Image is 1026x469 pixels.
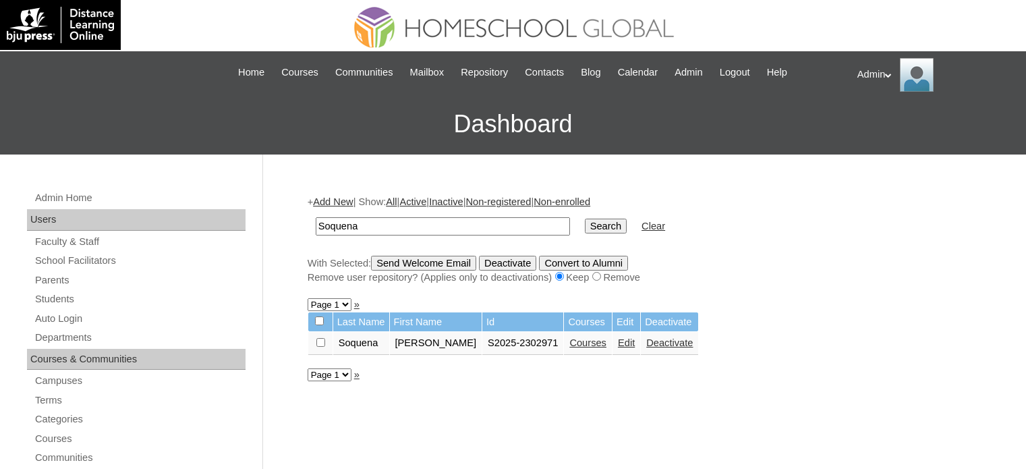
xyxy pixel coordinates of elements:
[454,65,515,80] a: Repository
[642,221,665,231] a: Clear
[618,65,658,80] span: Calendar
[900,58,934,92] img: Admin Homeschool Global
[461,65,508,80] span: Repository
[399,196,426,207] a: Active
[713,65,757,80] a: Logout
[518,65,571,80] a: Contacts
[390,332,482,355] td: [PERSON_NAME]
[329,65,400,80] a: Communities
[34,291,246,308] a: Students
[675,65,703,80] span: Admin
[34,392,246,409] a: Terms
[612,312,640,332] td: Edit
[668,65,710,80] a: Admin
[308,271,975,285] div: Remove user repository? (Applies only to deactivations) Keep Remove
[34,272,246,289] a: Parents
[371,256,476,271] input: Send Welcome Email
[403,65,451,80] a: Mailbox
[618,337,635,348] a: Edit
[386,196,397,207] a: All
[238,65,264,80] span: Home
[34,233,246,250] a: Faculty & Staff
[308,256,975,285] div: With Selected:
[34,449,246,466] a: Communities
[410,65,445,80] span: Mailbox
[281,65,318,80] span: Courses
[7,7,114,43] img: logo-white.png
[564,312,612,332] td: Courses
[641,312,698,332] td: Deactivate
[34,373,246,389] a: Campuses
[333,332,389,355] td: Soquena
[574,65,607,80] a: Blog
[34,190,246,206] a: Admin Home
[581,65,600,80] span: Blog
[569,337,606,348] a: Courses
[857,58,1013,92] div: Admin
[316,217,570,236] input: Search
[7,94,1019,155] h3: Dashboard
[333,312,389,332] td: Last Name
[354,299,360,310] a: »
[231,65,271,80] a: Home
[482,332,563,355] td: S2025-2302971
[525,65,564,80] span: Contacts
[465,196,531,207] a: Non-registered
[646,337,693,348] a: Deactivate
[354,369,360,380] a: »
[34,411,246,428] a: Categories
[313,196,353,207] a: Add New
[539,256,628,271] input: Convert to Alumni
[34,329,246,346] a: Departments
[34,252,246,269] a: School Facilitators
[611,65,664,80] a: Calendar
[34,431,246,447] a: Courses
[760,65,794,80] a: Help
[585,219,627,233] input: Search
[27,209,246,231] div: Users
[767,65,787,80] span: Help
[34,310,246,327] a: Auto Login
[308,195,975,284] div: + | Show: | | | |
[479,256,536,271] input: Deactivate
[335,65,393,80] span: Communities
[27,349,246,370] div: Courses & Communities
[720,65,750,80] span: Logout
[534,196,590,207] a: Non-enrolled
[482,312,563,332] td: Id
[390,312,482,332] td: First Name
[275,65,325,80] a: Courses
[429,196,463,207] a: Inactive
